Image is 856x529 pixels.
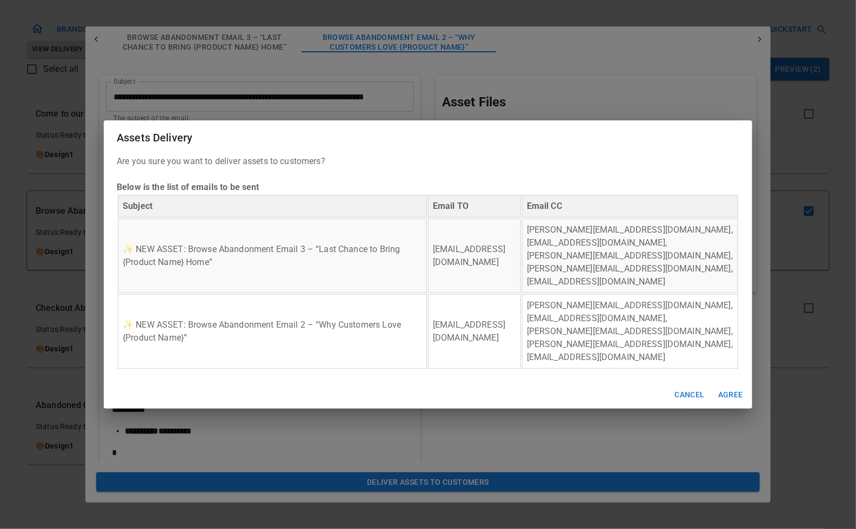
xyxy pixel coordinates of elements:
[118,294,427,369] td: ✨ NEW ASSET: Browse Abandonment Email 2 – “Why Customers Love {Product Name}”
[118,195,427,218] th: Subject
[117,155,739,370] p: Are you sure you want to deliver assets to customers?
[104,120,752,155] h2: Assets Delivery
[428,294,521,369] td: [EMAIL_ADDRESS][DOMAIN_NAME]
[522,294,738,369] td: [PERSON_NAME][EMAIL_ADDRESS][DOMAIN_NAME], [EMAIL_ADDRESS][DOMAIN_NAME], [PERSON_NAME][EMAIL_ADDR...
[522,219,738,293] td: [PERSON_NAME][EMAIL_ADDRESS][DOMAIN_NAME], [EMAIL_ADDRESS][DOMAIN_NAME], [PERSON_NAME][EMAIL_ADDR...
[522,195,738,218] th: Email CC
[118,219,427,293] td: ✨ NEW ASSET: Browse Abandonment Email 3 – “Last Chance to Bring {Product Name} Home”
[713,385,748,405] button: Agree
[428,219,521,293] td: [EMAIL_ADDRESS][DOMAIN_NAME]
[428,195,521,218] th: Email TO
[671,385,709,405] button: Cancel
[117,182,259,192] b: Below is the list of emails to be sent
